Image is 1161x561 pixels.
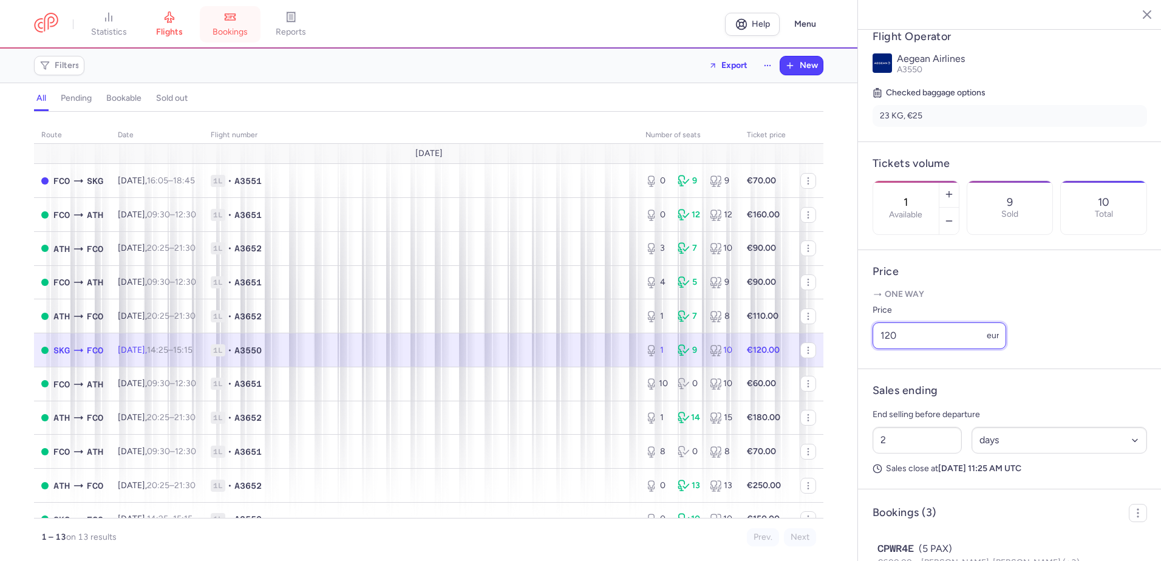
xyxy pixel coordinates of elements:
[147,412,169,423] time: 20:25
[721,61,747,70] span: Export
[710,344,732,356] div: 10
[147,175,195,186] span: –
[53,445,70,458] span: FCO
[747,514,780,524] strong: €150.00
[87,310,103,323] span: FCO
[53,479,70,492] span: ATH
[260,11,321,38] a: reports
[147,514,192,524] span: –
[175,446,196,457] time: 12:30
[1007,196,1013,208] p: 9
[118,412,196,423] span: [DATE],
[747,446,776,457] strong: €70.00
[228,209,232,221] span: •
[211,513,225,525] span: 1L
[710,242,732,254] div: 10
[747,480,781,491] strong: €250.00
[55,61,80,70] span: Filters
[228,310,232,322] span: •
[211,242,225,254] span: 1L
[747,243,776,253] strong: €90.00
[645,242,668,254] div: 3
[174,311,196,321] time: 21:30
[747,209,780,220] strong: €160.00
[147,311,196,321] span: –
[228,480,232,492] span: •
[147,378,170,389] time: 09:30
[211,412,225,424] span: 1L
[1095,209,1113,219] p: Total
[645,446,668,458] div: 8
[174,480,196,491] time: 21:30
[53,276,70,289] span: FCO
[118,311,196,321] span: [DATE],
[111,126,203,144] th: date
[873,288,1147,301] p: One way
[147,243,196,253] span: –
[87,174,103,188] span: SKG
[175,277,196,287] time: 12:30
[147,480,196,491] span: –
[173,514,192,524] time: 15:15
[87,513,103,526] span: FCO
[147,277,170,287] time: 09:30
[787,13,823,36] button: Menu
[147,446,170,457] time: 09:30
[678,412,700,424] div: 14
[53,378,70,391] span: FCO
[34,126,111,144] th: route
[118,345,192,355] span: [DATE],
[678,209,700,221] div: 12
[645,480,668,492] div: 0
[228,175,232,187] span: •
[228,513,232,525] span: •
[87,445,103,458] span: ATH
[710,513,732,525] div: 10
[175,378,196,389] time: 12:30
[174,412,196,423] time: 21:30
[701,56,755,75] button: Export
[752,19,770,29] span: Help
[710,209,732,221] div: 12
[147,345,192,355] span: –
[118,446,196,457] span: [DATE],
[211,344,225,356] span: 1L
[118,378,196,389] span: [DATE],
[87,411,103,424] span: FCO
[211,175,225,187] span: 1L
[211,480,225,492] span: 1L
[234,480,262,492] span: A3652
[211,276,225,288] span: 1L
[87,344,103,357] span: FCO
[725,13,780,36] a: Help
[747,345,780,355] strong: €120.00
[173,175,195,186] time: 18:45
[873,105,1147,127] li: 23 KG, €25
[35,56,84,75] button: Filters
[213,27,248,38] span: bookings
[147,175,168,186] time: 16:05
[873,322,1006,349] input: ---
[678,242,700,254] div: 7
[1001,209,1018,219] p: Sold
[203,126,638,144] th: Flight number
[78,11,139,38] a: statistics
[678,446,700,458] div: 0
[53,344,70,357] span: SKG
[156,93,188,104] h4: sold out
[747,311,778,321] strong: €110.00
[118,480,196,491] span: [DATE],
[710,310,732,322] div: 8
[228,276,232,288] span: •
[234,310,262,322] span: A3652
[897,64,922,75] span: A3550
[234,175,262,187] span: A3551
[87,479,103,492] span: FCO
[34,13,58,35] a: CitizenPlane red outlined logo
[276,27,306,38] span: reports
[873,463,1147,474] p: Sales close at
[147,277,196,287] span: –
[173,345,192,355] time: 15:15
[66,532,117,542] span: on 13 results
[873,506,936,520] h4: Bookings (3)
